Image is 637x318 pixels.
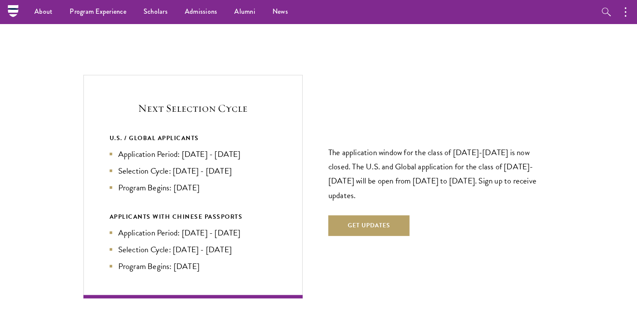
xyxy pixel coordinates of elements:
[110,226,276,239] li: Application Period: [DATE] - [DATE]
[110,181,276,194] li: Program Begins: [DATE]
[328,145,548,202] p: The application window for the class of [DATE]-[DATE] is now closed. The U.S. and Global applicat...
[110,211,276,222] div: APPLICANTS WITH CHINESE PASSPORTS
[110,101,276,116] h5: Next Selection Cycle
[110,133,276,144] div: U.S. / GLOBAL APPLICANTS
[110,165,276,177] li: Selection Cycle: [DATE] - [DATE]
[110,148,276,160] li: Application Period: [DATE] - [DATE]
[110,243,276,256] li: Selection Cycle: [DATE] - [DATE]
[110,260,276,272] li: Program Begins: [DATE]
[328,215,410,236] button: Get Updates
